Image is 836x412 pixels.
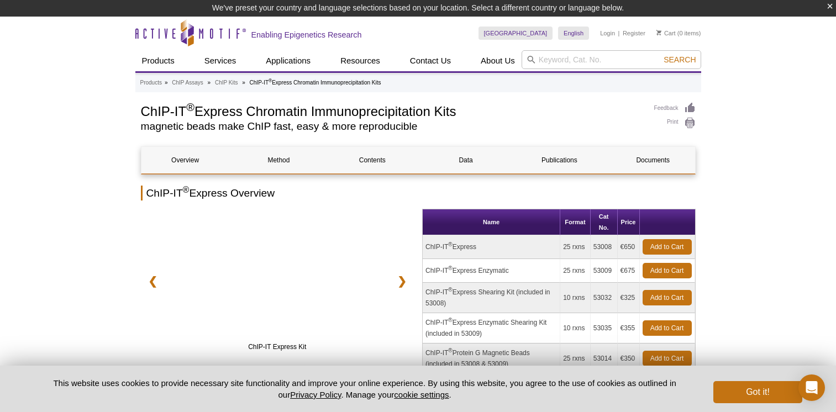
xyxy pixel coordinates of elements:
[251,30,362,40] h2: Enabling Epigenetics Research
[618,209,640,235] th: Price
[269,78,272,83] sup: ®
[186,101,194,113] sup: ®
[394,390,449,399] button: cookie settings
[235,147,323,173] a: Method
[423,209,560,235] th: Name
[448,317,452,323] sup: ®
[135,50,181,71] a: Products
[390,268,414,294] a: ❯
[560,313,591,344] td: 10 rxns
[643,239,692,255] a: Add to Cart
[618,235,640,259] td: €650
[242,80,245,86] li: »
[328,147,416,173] a: Contents
[654,102,696,114] a: Feedback
[623,29,645,37] a: Register
[479,27,553,40] a: [GEOGRAPHIC_DATA]
[618,344,640,374] td: €350
[522,50,701,69] input: Keyword, Cat. No.
[141,102,643,119] h1: ChIP-IT Express Chromatin Immunoprecipitation Kits
[198,50,243,71] a: Services
[183,185,190,194] sup: ®
[591,313,618,344] td: 53035
[141,268,165,294] a: ❮
[259,50,317,71] a: Applications
[713,381,802,403] button: Got it!
[654,117,696,129] a: Print
[560,283,591,313] td: 10 rxns
[591,209,618,235] th: Cat No.
[250,80,381,86] li: ChIP-IT Express Chromatin Immunoprecipitation Kits
[643,351,692,366] a: Add to Cart
[560,209,591,235] th: Format
[141,147,229,173] a: Overview
[798,374,825,401] div: Open Intercom Messenger
[172,78,203,88] a: ChIP Assays
[618,259,640,283] td: €675
[618,313,640,344] td: €355
[208,80,211,86] li: »
[591,259,618,283] td: 53009
[423,344,560,374] td: ChIP-IT Protein G Magnetic Beads (included in 53008 & 53009)
[423,235,560,259] td: ChIP-IT Express
[165,80,168,86] li: »
[643,320,692,336] a: Add to Cart
[516,147,603,173] a: Publications
[560,235,591,259] td: 25 rxns
[448,265,452,271] sup: ®
[141,186,696,200] h2: ChIP-IT Express Overview
[609,147,697,173] a: Documents
[34,377,696,400] p: This website uses cookies to provide necessary site functionality and improve your online experie...
[423,283,560,313] td: ChIP-IT Express Shearing Kit (included in 53008)
[656,30,661,35] img: Your Cart
[168,341,387,352] span: ChIP-IT Express Kit
[334,50,387,71] a: Resources
[448,347,452,353] sup: ®
[656,27,701,40] li: (0 items)
[660,55,699,65] button: Search
[558,27,589,40] a: English
[141,122,643,131] h2: magnetic beads make ChIP fast, easy & more reproducible
[422,147,509,173] a: Data
[664,55,696,64] span: Search
[423,259,560,283] td: ChIP-IT Express Enzymatic
[643,290,692,305] a: Add to Cart
[618,283,640,313] td: €325
[448,241,452,247] sup: ®
[423,313,560,344] td: ChIP-IT Express Enzymatic Shearing Kit (included in 53009)
[591,344,618,374] td: 53014
[290,390,341,399] a: Privacy Policy
[140,78,162,88] a: Products
[600,29,615,37] a: Login
[591,235,618,259] td: 53008
[618,27,620,40] li: |
[643,263,692,278] a: Add to Cart
[448,287,452,293] sup: ®
[591,283,618,313] td: 53032
[656,29,676,37] a: Cart
[215,78,238,88] a: ChIP Kits
[474,50,522,71] a: About Us
[560,344,591,374] td: 25 rxns
[560,259,591,283] td: 25 rxns
[403,50,458,71] a: Contact Us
